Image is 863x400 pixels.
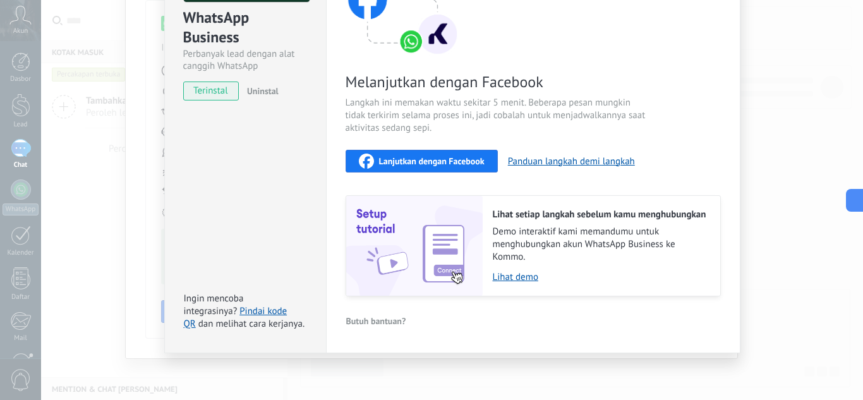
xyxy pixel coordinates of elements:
a: Pindai kode QR [184,305,287,330]
span: terinstal [184,82,239,100]
span: Lanjutkan dengan Facebook [379,157,485,166]
button: Lanjutkan dengan Facebook [346,150,498,173]
button: Butuh bantuan? [346,312,407,330]
div: Perbanyak lead dengan alat canggih WhatsApp [183,48,308,72]
a: Lihat demo [493,271,708,283]
span: Ingin mencoba integrasinya? [184,293,244,317]
span: Langkah ini memakan waktu sekitar 5 menit. Beberapa pesan mungkin tidak terkirim selama proses in... [346,97,646,135]
div: WhatsApp Business [183,8,308,48]
h2: Lihat setiap langkah sebelum kamu menghubungkan [493,209,708,221]
span: Demo interaktif kami memandumu untuk menghubungkan akun WhatsApp Business ke Kommo. [493,226,708,264]
span: Butuh bantuan? [346,317,406,325]
button: Panduan langkah demi langkah [508,155,635,167]
span: dan melihat cara kerjanya. [198,318,305,330]
button: Uninstal [242,82,279,100]
span: Uninstal [247,85,279,97]
span: Melanjutkan dengan Facebook [346,72,646,92]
